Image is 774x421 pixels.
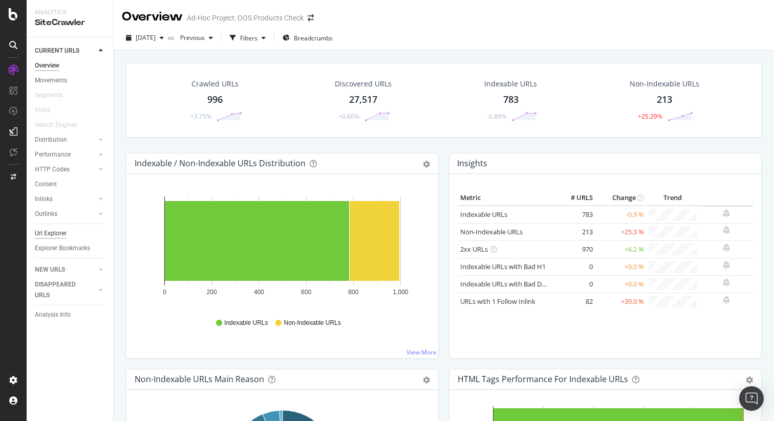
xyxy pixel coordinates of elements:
a: NEW URLS [35,264,96,275]
div: Analytics [35,8,105,17]
div: Indexable / Non-Indexable URLs Distribution [135,158,306,168]
a: Indexable URLs [460,210,507,219]
td: 82 [554,293,595,310]
text: 200 [207,289,217,296]
a: Distribution [35,135,96,145]
text: 400 [254,289,264,296]
div: gear [423,376,430,384]
div: gear [746,376,753,384]
a: Overview [35,60,106,71]
td: +25.3 % [595,223,647,240]
td: +6.2 % [595,240,647,258]
div: Non-Indexable URLs [630,79,699,89]
button: Filters [226,30,270,46]
button: Previous [176,30,217,46]
div: Non-Indexable URLs Main Reason [135,374,264,384]
div: HTTP Codes [35,164,70,175]
div: Explorer Bookmarks [35,243,90,254]
div: Indexable URLs [484,79,537,89]
a: HTTP Codes [35,164,96,175]
a: Search Engines [35,120,88,130]
a: Non-Indexable URLs [460,227,523,236]
span: 2025 Aug. 18th [136,33,156,42]
th: Metric [458,190,554,206]
button: Breadcrumbs [278,30,337,46]
th: # URLS [554,190,595,206]
div: gear [423,161,430,168]
div: Performance [35,149,71,160]
div: Filters [240,34,257,42]
td: -0.9 % [595,206,647,224]
div: Discovered URLs [335,79,392,89]
div: Segments [35,90,62,101]
div: bell-plus [723,296,730,304]
a: 2xx URLs [460,245,488,254]
div: NEW URLS [35,264,65,275]
span: Breadcrumbs [294,34,333,42]
td: 970 [554,240,595,258]
a: Url Explorer [35,228,106,239]
div: 27,517 [349,93,377,106]
text: 0 [163,289,166,296]
span: vs [168,33,176,42]
div: Overview [35,60,59,71]
div: Distribution [35,135,67,145]
a: Segments [35,90,73,101]
div: 783 [503,93,519,106]
div: Content [35,179,57,190]
td: +0.0 % [595,258,647,275]
div: CURRENT URLS [35,46,79,56]
div: arrow-right-arrow-left [308,14,314,21]
a: CURRENT URLS [35,46,96,56]
span: Previous [176,33,205,42]
div: Movements [35,75,67,86]
div: Outlinks [35,209,57,219]
text: 1,000 [393,289,408,296]
a: Indexable URLs with Bad Description [460,279,572,289]
td: 0 [554,275,595,293]
div: +0.66% [338,112,359,121]
a: Inlinks [35,194,96,205]
div: SiteCrawler [35,17,105,29]
h4: Insights [457,157,487,170]
div: Visits [35,105,50,116]
div: 996 [207,93,223,106]
td: 783 [554,206,595,224]
a: Movements [35,75,106,86]
a: Explorer Bookmarks [35,243,106,254]
div: Crawled URLs [191,79,239,89]
text: 600 [301,289,311,296]
a: Performance [35,149,96,160]
div: bell-plus [723,261,730,269]
a: View More [406,348,437,357]
div: bell-plus [723,209,730,217]
td: +0.0 % [595,275,647,293]
div: Search Engines [35,120,77,130]
div: 213 [657,93,672,106]
a: Visits [35,105,60,116]
div: HTML Tags Performance for Indexable URLs [458,374,628,384]
div: Open Intercom Messenger [739,386,764,411]
div: Overview [122,8,183,26]
a: Indexable URLs with Bad H1 [460,262,546,271]
div: -0.88% [487,112,506,121]
div: Url Explorer [35,228,67,239]
a: Analysis Info [35,309,106,320]
div: bell-plus [723,226,730,234]
div: Inlinks [35,194,53,205]
div: Ad-Hoc Project: OOS Products Check [187,13,304,23]
td: +39.0 % [595,293,647,310]
div: bell-plus [723,243,730,252]
td: 0 [554,258,595,275]
text: 800 [348,289,358,296]
a: DISAPPEARED URLS [35,279,96,301]
div: DISAPPEARED URLS [35,279,87,301]
th: Trend [647,190,699,206]
th: Change [595,190,647,206]
svg: A chart. [135,190,430,309]
td: 213 [554,223,595,240]
a: Content [35,179,106,190]
span: Indexable URLs [224,319,268,327]
div: +3.75% [190,112,211,121]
